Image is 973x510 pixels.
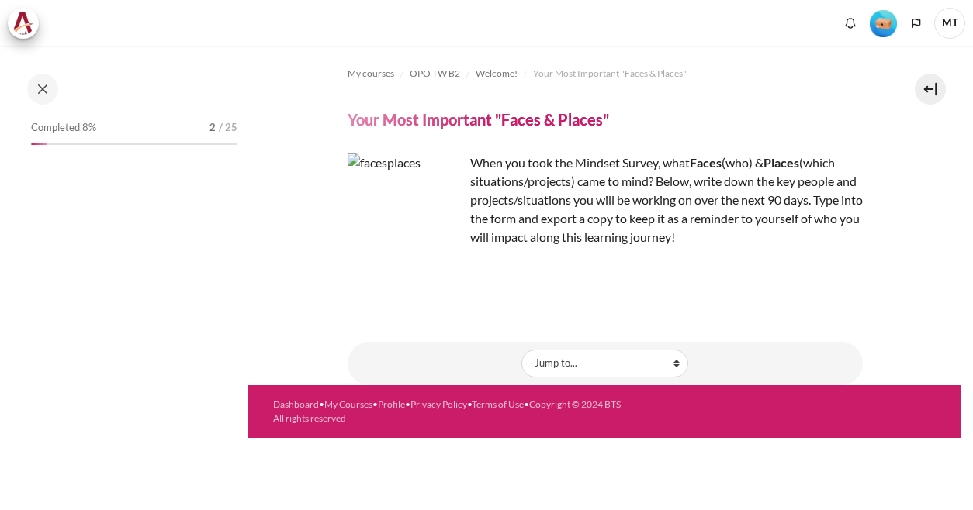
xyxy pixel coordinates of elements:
a: Level #1 [864,9,903,37]
button: Languages [905,12,928,35]
div: Show notification window with no new notifications [839,12,862,35]
span: OPO TW B2 [410,67,460,81]
img: facesplaces [348,153,464,269]
a: Dashboard [273,398,319,410]
span: My courses [348,67,394,81]
a: Your Most Important "Faces & Places" [533,64,687,83]
img: Architeck [12,12,34,35]
h4: Your Most Important "Faces & Places" [348,109,609,129]
span: / 25 [219,120,237,136]
a: Welcome! [476,64,518,83]
a: Terms of Use [472,398,524,410]
a: Profile [378,398,405,410]
strong: aces [697,155,722,170]
iframe: Your Most Important "Faces & Places" [348,295,863,295]
strong: Places [764,155,799,170]
span: Your Most Important "Faces & Places" [533,67,687,81]
nav: Navigation bar [348,61,863,86]
span: Welcome! [476,67,518,81]
a: User menu [934,8,965,39]
a: Architeck Architeck [8,8,47,39]
section: Content [248,46,961,385]
a: My courses [348,64,394,83]
strong: F [690,155,697,170]
a: OPO TW B2 [410,64,460,83]
a: My Courses [324,398,372,410]
div: • • • • • [273,398,629,426]
p: When you took the Mindset Survey, what (who) & (which situations/projects) came to mind? Below, w... [348,153,863,246]
img: Level #1 [870,10,897,37]
a: Privacy Policy [410,398,467,410]
span: Completed 8% [31,120,96,136]
span: 2 [209,120,216,136]
span: MT [934,8,965,39]
div: Level #1 [870,9,897,37]
div: 8% [31,143,47,145]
